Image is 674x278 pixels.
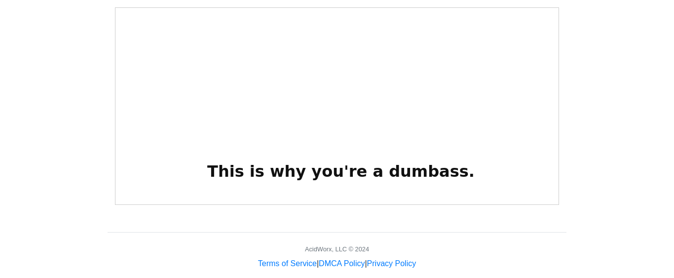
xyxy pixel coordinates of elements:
[305,244,369,254] div: AcidWorx, LLC © 2024
[367,259,416,268] a: Privacy Policy
[258,259,317,268] a: Terms of Service
[4,154,447,173] h1: This is why you're a dumbass.
[258,258,416,270] div: | |
[319,259,365,268] a: DMCA Policy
